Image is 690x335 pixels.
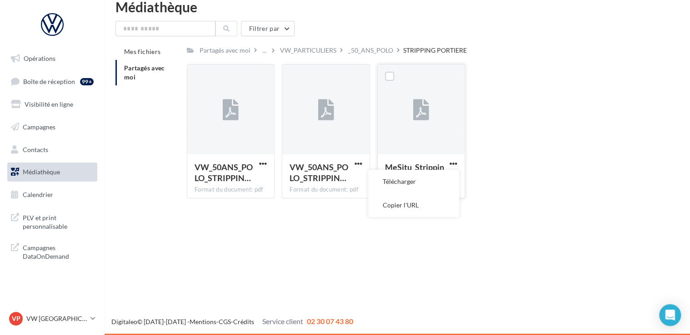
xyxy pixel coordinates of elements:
a: Médiathèque [5,163,99,182]
span: 02 30 07 43 80 [307,317,353,325]
a: Calendrier [5,185,99,204]
span: Opérations [24,54,55,62]
a: Crédits [233,318,254,325]
button: Télécharger [368,170,459,193]
a: VP VW [GEOGRAPHIC_DATA] 13 [7,310,97,327]
div: Format du document: pdf [290,186,362,194]
span: Calendrier [23,191,53,198]
button: Filtrer par [241,21,295,36]
a: Campagnes DataOnDemand [5,238,99,265]
span: Mes fichiers [124,48,160,55]
span: Campagnes DataOnDemand [23,241,94,261]
button: Copier l'URL [368,193,459,217]
span: VW_50ANS_POLO_STRIPPING_10000X400mm_Blc_HD [290,162,348,183]
span: VW_50ANS_POLO_STRIPPING_10000X400mm_Noir_HD [195,162,253,183]
div: ... [260,44,268,57]
div: _50_ANS_POLO [348,46,393,55]
div: Partagés avec moi [200,46,250,55]
a: Mentions [190,318,216,325]
span: Partagés avec moi [124,64,165,81]
span: Contacts [23,145,48,153]
span: Médiathèque [23,168,60,176]
a: CGS [219,318,231,325]
a: Opérations [5,49,99,68]
a: PLV et print personnalisable [5,208,99,235]
div: VW_PARTICULIERS [280,46,336,55]
span: Visibilité en ligne [25,100,73,108]
span: Campagnes [23,123,55,131]
div: STRIPPING PORTIERE [403,46,467,55]
a: Campagnes [5,118,99,137]
a: Digitaleo [111,318,137,325]
span: © [DATE]-[DATE] - - - [111,318,353,325]
a: Boîte de réception99+ [5,72,99,91]
span: PLV et print personnalisable [23,212,94,231]
p: VW [GEOGRAPHIC_DATA] 13 [26,314,87,323]
div: Open Intercom Messenger [659,304,681,326]
span: VP [12,314,20,323]
span: Service client [262,317,303,325]
div: 99+ [80,78,94,85]
a: Contacts [5,140,99,159]
span: MeSitu_Stripping_Polo [385,162,444,183]
span: Boîte de réception [23,77,75,85]
div: Format du document: pdf [195,186,267,194]
a: Visibilité en ligne [5,95,99,114]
